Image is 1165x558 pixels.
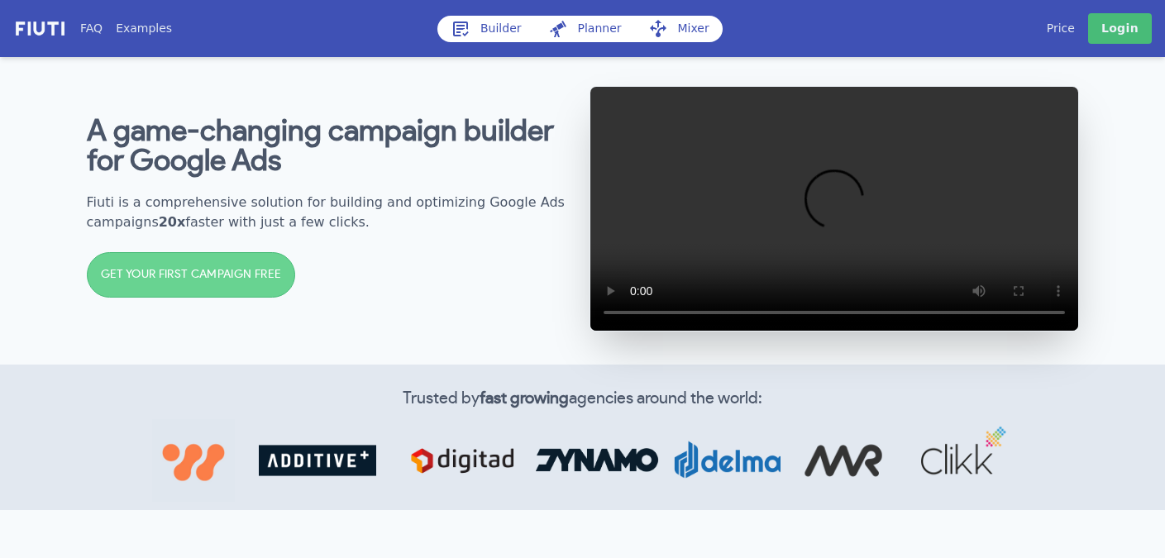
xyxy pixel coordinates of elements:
[536,448,660,473] img: 83c4e68.jpg
[480,390,569,407] b: fast growing
[901,421,1013,500] img: 5680c82.png
[590,86,1079,331] video: Google Ads SKAG tool video
[243,429,392,492] img: abf0a6e.png
[107,386,1059,411] h2: Trusted by agencies around the world:
[1088,13,1152,44] a: Login
[535,16,635,42] a: Planner
[159,214,186,230] b: 20x
[635,16,723,42] a: Mixer
[80,20,103,37] a: FAQ
[392,426,532,496] img: 7aba02c.png
[87,117,554,176] b: A game-changing campaign builder for Google Ads
[87,252,296,298] a: GET YOUR FIRST CAMPAIGN FREE
[785,422,901,498] img: cb4d2d3.png
[87,193,576,232] h2: Fiuti is a comprehensive solution for building and optimizing Google Ads campaigns faster with ju...
[13,19,67,38] img: f731f27.png
[437,16,535,42] a: Builder
[1047,20,1075,37] a: Price
[116,20,172,37] a: Examples
[152,419,235,502] img: b8f48c0.jpg
[670,440,785,480] img: d3352e4.png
